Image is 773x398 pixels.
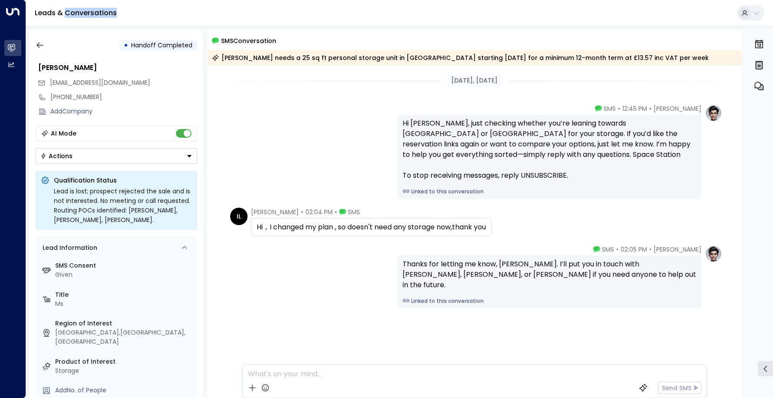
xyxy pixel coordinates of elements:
[230,208,248,225] div: IL
[50,107,197,116] div: AddCompany
[602,245,614,254] span: SMS
[335,208,337,216] span: •
[40,243,97,252] div: Lead Information
[654,245,701,254] span: [PERSON_NAME]
[36,148,197,164] button: Actions
[301,208,303,216] span: •
[55,386,194,395] div: AddNo. of People
[403,297,696,305] a: Linked to this conversation
[55,328,194,346] div: [GEOGRAPHIC_DATA],[GEOGRAPHIC_DATA],[GEOGRAPHIC_DATA]
[35,8,117,18] a: Leads & Conversations
[403,188,696,196] a: Linked to this conversation
[604,104,616,113] span: SMS
[654,104,701,113] span: [PERSON_NAME]
[55,261,194,270] label: SMS Consent
[618,104,620,113] span: •
[38,63,197,73] div: [PERSON_NAME]
[649,104,651,113] span: •
[50,78,150,87] span: [EMAIL_ADDRESS][DOMAIN_NAME]
[251,208,299,216] span: [PERSON_NAME]
[622,104,647,113] span: 12:45 PM
[616,245,618,254] span: •
[51,129,76,138] div: AI Mode
[40,152,73,160] div: Actions
[54,186,192,225] div: Lead is lost; prospect rejected the sale and is not interested. No meeting or call requested. Rou...
[705,104,722,122] img: profile-logo.png
[348,208,360,216] span: SMS
[649,245,651,254] span: •
[221,36,276,46] span: SMS Conversation
[621,245,647,254] span: 02:05 PM
[55,290,194,299] label: Title
[55,319,194,328] label: Region of Interest
[54,176,192,185] p: Qualification Status
[257,222,486,232] div: Hi，I changed my plan , so doesn't need any storage now,thank you
[212,53,709,62] div: [PERSON_NAME] needs a 25 sq ft personal storage unit in [GEOGRAPHIC_DATA] starting [DATE] for a m...
[36,148,197,164] div: Button group with a nested menu
[55,357,194,366] label: Product of Interest
[55,299,194,308] div: Ms
[448,74,501,87] div: [DATE], [DATE]
[403,118,696,181] div: Hi [PERSON_NAME], just checking whether you’re leaning towards [GEOGRAPHIC_DATA] or [GEOGRAPHIC_D...
[131,41,192,50] span: Handoff Completed
[705,245,722,262] img: profile-logo.png
[305,208,333,216] span: 02:04 PM
[124,37,128,53] div: •
[55,270,194,279] div: Given
[50,78,150,87] span: irenelu2023@163.com
[403,259,696,290] div: Thanks for letting me know, [PERSON_NAME]. I’ll put you in touch with [PERSON_NAME], [PERSON_NAME...
[55,366,194,375] div: Storage
[50,93,197,102] div: [PHONE_NUMBER]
